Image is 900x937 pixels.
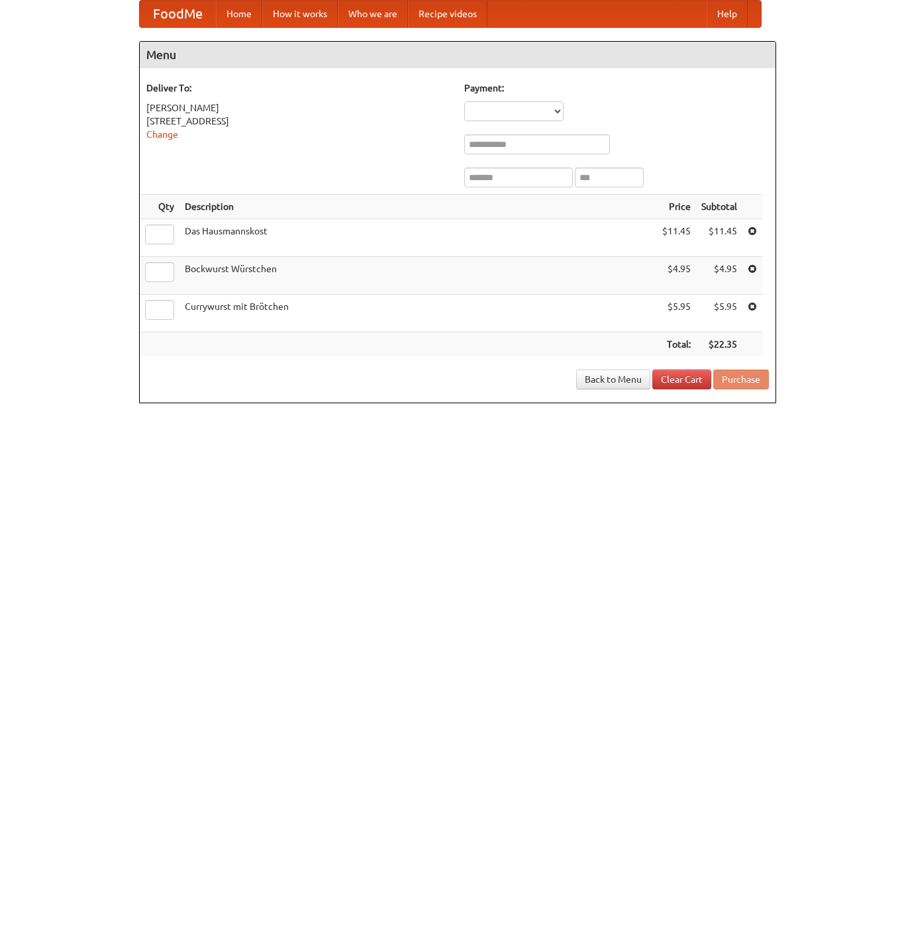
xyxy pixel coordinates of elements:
[696,257,742,295] td: $4.95
[146,115,451,128] div: [STREET_ADDRESS]
[696,219,742,257] td: $11.45
[657,257,696,295] td: $4.95
[216,1,262,27] a: Home
[464,81,769,95] h5: Payment:
[179,195,657,219] th: Description
[179,257,657,295] td: Bockwurst Würstchen
[657,332,696,357] th: Total:
[576,370,650,389] a: Back to Menu
[146,101,451,115] div: [PERSON_NAME]
[146,81,451,95] h5: Deliver To:
[146,129,178,140] a: Change
[338,1,408,27] a: Who we are
[696,195,742,219] th: Subtotal
[657,219,696,257] td: $11.45
[179,295,657,332] td: Currywurst mit Brötchen
[713,370,769,389] button: Purchase
[696,332,742,357] th: $22.35
[140,195,179,219] th: Qty
[657,195,696,219] th: Price
[408,1,487,27] a: Recipe videos
[657,295,696,332] td: $5.95
[179,219,657,257] td: Das Hausmannskost
[696,295,742,332] td: $5.95
[140,42,775,68] h4: Menu
[707,1,748,27] a: Help
[140,1,216,27] a: FoodMe
[262,1,338,27] a: How it works
[652,370,711,389] a: Clear Cart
